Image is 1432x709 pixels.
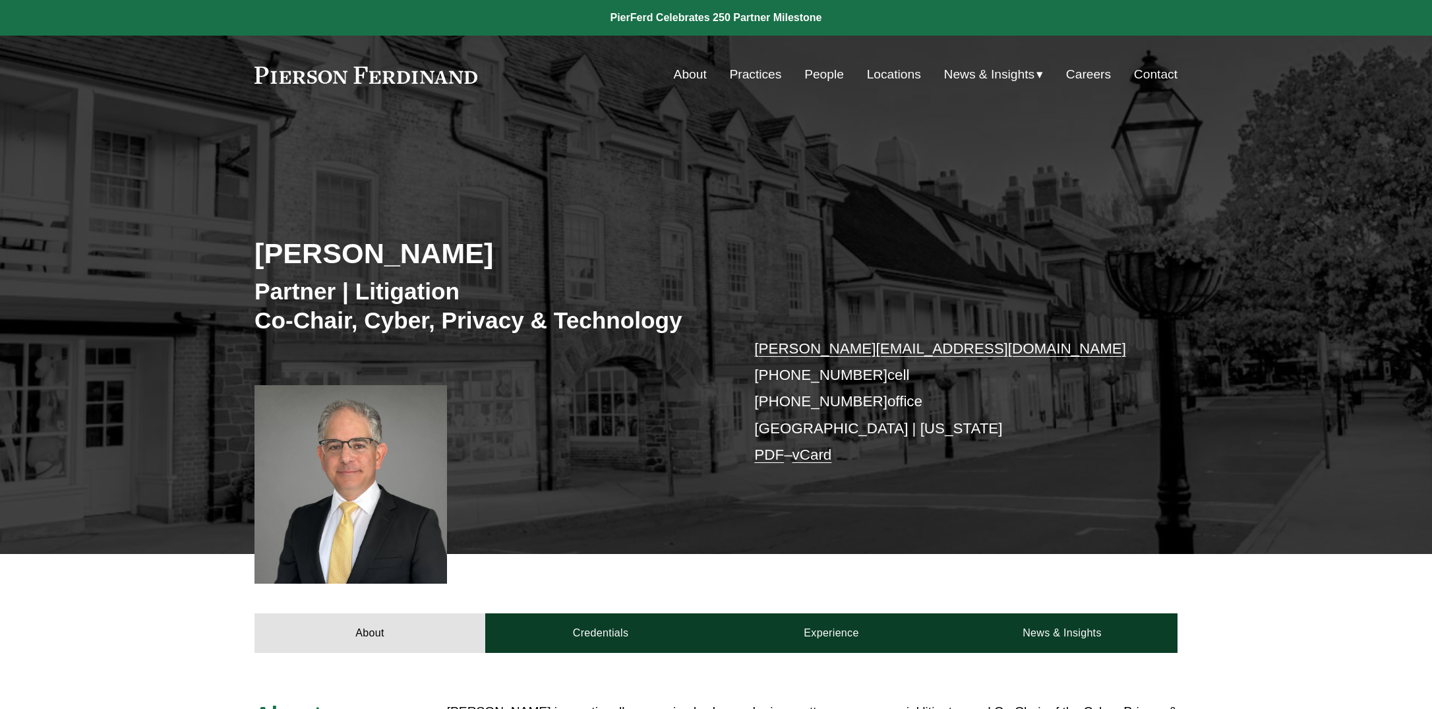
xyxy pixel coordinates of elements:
[254,236,716,270] h2: [PERSON_NAME]
[754,336,1139,469] p: cell office [GEOGRAPHIC_DATA] | [US_STATE] –
[754,393,887,410] gu-sc-dial: Click to Connect 7329020731
[716,613,947,653] a: Experience
[944,62,1044,87] a: folder dropdown
[944,63,1035,86] span: News & Insights
[754,340,1126,357] a: [PERSON_NAME][EMAIL_ADDRESS][DOMAIN_NAME]
[729,62,781,87] a: Practices
[485,613,716,653] a: Credentials
[754,367,887,383] gu-sc-dial: Click to Connect 7329962451
[947,613,1178,653] a: News & Insights
[867,62,921,87] a: Locations
[254,277,716,334] h3: Partner | Litigation Co-Chair, Cyber, Privacy & Technology
[1066,62,1111,87] a: Careers
[674,62,707,87] a: About
[792,447,832,463] a: vCard
[1134,62,1178,87] a: Contact
[754,447,784,463] a: PDF
[804,62,844,87] a: People
[254,613,485,653] a: About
